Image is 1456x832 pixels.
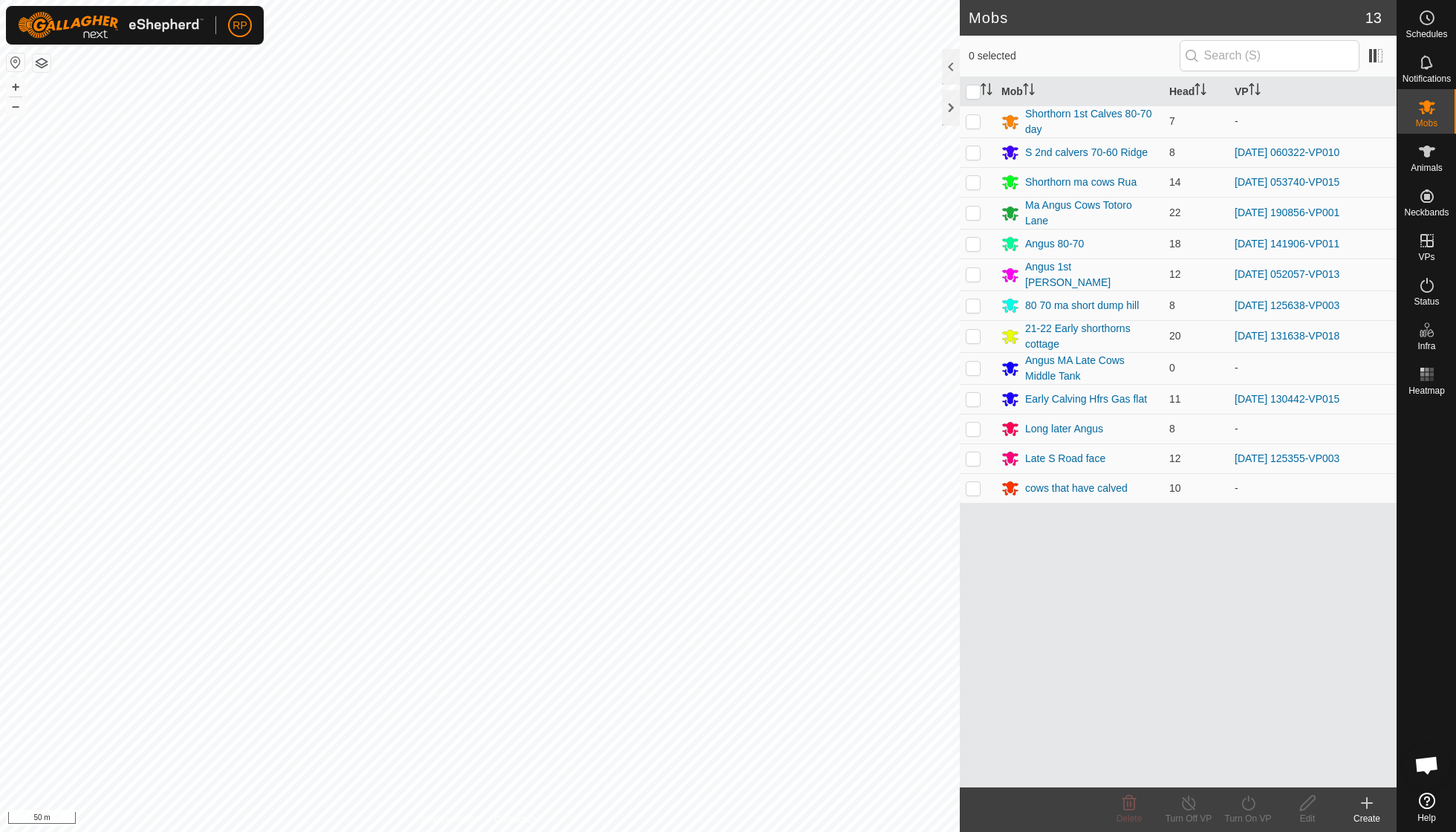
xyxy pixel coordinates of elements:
[1278,812,1337,825] div: Edit
[1169,482,1181,494] span: 10
[33,54,51,72] button: Map Layers
[1229,77,1397,106] th: VP
[1249,85,1261,97] p-sorticon: Activate to sort
[1405,30,1447,39] span: Schedules
[1365,7,1382,29] span: 13
[1180,40,1359,71] input: Search (S)
[1414,297,1439,306] span: Status
[1235,238,1339,250] a: [DATE] 141906-VP011
[1229,352,1397,384] td: -
[1025,145,1148,160] div: S 2nd calvers 70-60 Ridge
[1235,268,1339,280] a: [DATE] 052057-VP013
[1169,115,1175,127] span: 7
[1397,787,1456,828] a: Help
[1025,353,1157,384] div: Angus MA Late Cows Middle Tank
[1169,207,1181,218] span: 22
[969,48,1180,64] span: 0 selected
[1403,74,1451,83] span: Notifications
[1169,423,1175,435] span: 8
[421,813,477,826] a: Privacy Policy
[1169,393,1181,405] span: 11
[1235,146,1339,158] a: [DATE] 060322-VP010
[1418,253,1434,261] span: VPs
[1025,198,1157,229] div: Ma Angus Cows Totoro Lane
[1229,105,1397,137] td: -
[1117,813,1143,824] span: Delete
[1408,386,1445,395] span: Heatmap
[1404,208,1449,217] span: Neckbands
[1025,259,1157,290] div: Angus 1st [PERSON_NAME]
[1337,812,1397,825] div: Create
[1235,299,1339,311] a: [DATE] 125638-VP003
[7,53,25,71] button: Reset Map
[1416,119,1437,128] span: Mobs
[1023,85,1035,97] p-sorticon: Activate to sort
[7,78,25,96] button: +
[1229,414,1397,443] td: -
[495,813,539,826] a: Contact Us
[1169,299,1175,311] span: 8
[1025,298,1139,313] div: 80 70 ma short dump hill
[233,18,247,33] span: RP
[1169,452,1181,464] span: 12
[981,85,992,97] p-sorticon: Activate to sort
[1025,421,1103,437] div: Long later Angus
[1163,77,1229,106] th: Head
[1195,85,1206,97] p-sorticon: Activate to sort
[1169,176,1181,188] span: 14
[1169,146,1175,158] span: 8
[18,12,204,39] img: Gallagher Logo
[1235,176,1339,188] a: [DATE] 053740-VP015
[1025,175,1137,190] div: Shorthorn ma cows Rua
[1159,812,1218,825] div: Turn Off VP
[969,9,1365,27] h2: Mobs
[1169,268,1181,280] span: 12
[1405,743,1449,787] a: Open chat
[1218,812,1278,825] div: Turn On VP
[1025,391,1147,407] div: Early Calving Hfrs Gas flat
[1417,342,1435,351] span: Infra
[1417,813,1436,822] span: Help
[1025,236,1084,252] div: Angus 80-70
[1169,330,1181,342] span: 20
[1169,362,1175,374] span: 0
[7,97,25,115] button: –
[1235,330,1339,342] a: [DATE] 131638-VP018
[995,77,1163,106] th: Mob
[1235,207,1339,218] a: [DATE] 190856-VP001
[1169,238,1181,250] span: 18
[1025,321,1157,352] div: 21-22 Early shorthorns cottage
[1229,473,1397,503] td: -
[1235,452,1339,464] a: [DATE] 125355-VP003
[1025,451,1105,467] div: Late S Road face
[1411,163,1443,172] span: Animals
[1235,393,1339,405] a: [DATE] 130442-VP015
[1025,481,1128,496] div: cows that have calved
[1025,106,1157,137] div: Shorthorn 1st Calves 80-70 day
